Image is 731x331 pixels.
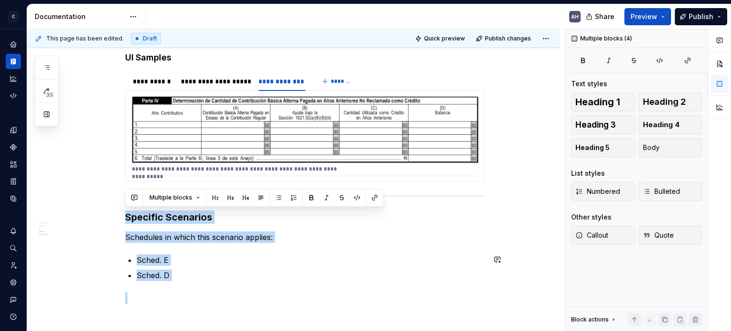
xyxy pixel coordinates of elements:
span: Heading 4 [643,120,680,130]
a: Design tokens [6,122,21,138]
a: Analytics [6,71,21,86]
button: Preview [624,8,671,25]
span: This page has been edited. [46,35,124,42]
button: Share [581,8,621,25]
span: Callout [575,231,608,240]
button: Heading 1 [571,92,635,111]
a: Components [6,140,21,155]
a: Assets [6,157,21,172]
div: Text styles [571,79,607,89]
p: Sched. E [137,254,485,266]
button: Body [639,138,702,157]
button: Contact support [6,292,21,307]
a: Settings [6,275,21,290]
button: Numbered [571,182,635,201]
img: de554de2-7478-4d88-a28a-c1062cde03cd.png [132,97,478,163]
span: Quick preview [424,35,465,42]
span: Bulleted [643,187,680,196]
a: Invite team [6,258,21,273]
span: Quote [643,231,674,240]
a: Code automation [6,88,21,103]
p: Schedules in which this scenario applies: [125,231,485,243]
button: Heading 5 [571,138,635,157]
a: Storybook stories [6,174,21,189]
div: AH [571,13,579,20]
div: Block actions [571,313,617,326]
div: List styles [571,169,605,178]
span: Publish changes [485,35,531,42]
button: Heading 4 [639,115,702,134]
span: Heading 3 [575,120,616,130]
button: Search ⌘K [6,241,21,256]
button: Quote [639,226,702,245]
a: Home [6,37,21,52]
button: Heading 2 [639,92,702,111]
a: Documentation [6,54,21,69]
span: 33 [45,91,54,99]
button: Quick preview [412,32,469,45]
button: C [2,6,25,27]
div: Other styles [571,212,612,222]
span: Publish [689,12,713,21]
button: Publish changes [473,32,535,45]
a: Data sources [6,191,21,206]
span: Heading 1 [575,97,620,107]
button: Callout [571,226,635,245]
span: Body [643,143,660,152]
span: Heading 2 [643,97,686,107]
p: Sched. D [137,270,485,281]
h3: Specific Scenarios [125,211,485,224]
span: Draft [143,35,157,42]
h4: UI Samples [125,52,485,63]
div: C [8,11,19,22]
span: Heading 5 [575,143,610,152]
span: Numbered [575,187,620,196]
div: Documentation [35,12,125,21]
button: Bulleted [639,182,702,201]
button: Notifications [6,223,21,239]
button: Publish [675,8,727,25]
span: Share [595,12,614,21]
button: Heading 3 [571,115,635,134]
span: Preview [631,12,657,21]
section-item: PDF Reference [131,96,479,175]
